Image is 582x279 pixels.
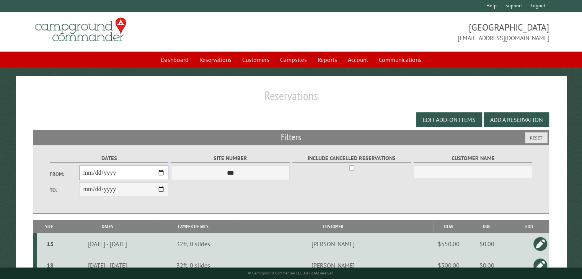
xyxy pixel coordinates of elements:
[33,88,549,109] h1: Reservations
[510,220,549,233] th: Edit
[233,233,433,255] td: [PERSON_NAME]
[153,220,233,233] th: Camper Details
[464,220,510,233] th: Due
[313,52,342,67] a: Reports
[238,52,274,67] a: Customers
[233,255,433,276] td: [PERSON_NAME]
[433,233,464,255] td: $550.00
[276,52,311,67] a: Campsites
[63,240,152,248] div: [DATE] - [DATE]
[433,255,464,276] td: $500.00
[292,154,411,163] label: Include Cancelled Reservations
[484,112,549,127] button: Add a Reservation
[33,15,129,45] img: Campground Commander
[195,52,236,67] a: Reservations
[40,240,60,248] div: 15
[525,132,548,143] button: Reset
[62,220,153,233] th: Dates
[37,220,62,233] th: Site
[374,52,426,67] a: Communications
[33,130,549,144] h2: Filters
[156,52,193,67] a: Dashboard
[63,261,152,269] div: [DATE] - [DATE]
[248,271,334,276] small: © Campground Commander LLC. All rights reserved.
[50,170,80,178] label: From:
[40,261,60,269] div: 18
[433,220,464,233] th: Total
[50,154,169,163] label: Dates
[50,187,80,194] label: To:
[464,233,510,255] td: $0.00
[153,255,233,276] td: 32ft, 0 slides
[414,154,533,163] label: Customer Name
[153,233,233,255] td: 32ft, 0 slides
[416,112,482,127] button: Edit Add-on Items
[171,154,290,163] label: Site Number
[343,52,373,67] a: Account
[233,220,433,233] th: Customer
[464,255,510,276] td: $0.00
[291,21,549,42] span: [GEOGRAPHIC_DATA] [EMAIL_ADDRESS][DOMAIN_NAME]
